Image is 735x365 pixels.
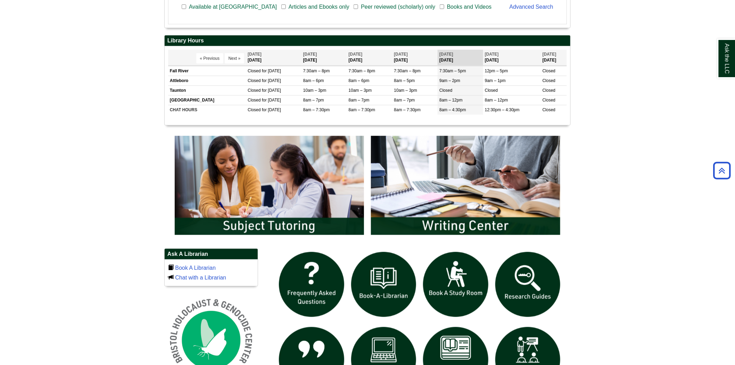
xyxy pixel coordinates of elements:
[349,68,375,73] span: 7:30am – 8pm
[225,53,245,64] button: Next »
[286,3,352,11] span: Articles and Ebooks only
[392,50,438,65] th: [DATE]
[303,78,324,83] span: 8am – 6pm
[543,78,555,83] span: Closed
[171,132,367,238] img: Subject Tutoring Information
[510,4,553,10] a: Advanced Search
[168,76,246,86] td: Attleboro
[275,249,348,321] img: frequently asked questions
[248,78,261,83] span: Closed
[175,275,226,281] a: Chat with a Librarian
[485,52,499,57] span: [DATE]
[349,107,375,112] span: 8am – 7:30pm
[354,4,358,10] input: Peer reviewed (scholarly) only
[485,107,520,112] span: 12:30pm – 4:30pm
[302,50,347,65] th: [DATE]
[262,78,281,83] span: for [DATE]
[543,68,555,73] span: Closed
[303,68,330,73] span: 7:30am – 8pm
[394,107,421,112] span: 8am – 7:30pm
[186,3,280,11] span: Available at [GEOGRAPHIC_DATA]
[347,50,393,65] th: [DATE]
[248,52,262,57] span: [DATE]
[394,88,417,93] span: 10am – 3pm
[262,88,281,93] span: for [DATE]
[367,132,564,238] img: Writing Center Information
[439,78,460,83] span: 9am – 2pm
[439,107,466,112] span: 8am – 4:30pm
[543,52,556,57] span: [DATE]
[485,68,508,73] span: 12pm – 5pm
[303,107,330,112] span: 8am – 7:30pm
[485,88,498,93] span: Closed
[248,68,261,73] span: Closed
[438,50,483,65] th: [DATE]
[168,66,246,76] td: Fall River
[444,3,495,11] span: Books and Videos
[165,35,570,46] h2: Library Hours
[543,107,555,112] span: Closed
[262,68,281,73] span: for [DATE]
[439,52,453,57] span: [DATE]
[439,98,463,103] span: 8am – 12pm
[711,166,733,175] a: Back to Top
[394,78,415,83] span: 8am – 5pm
[165,249,258,260] h2: Ask A Librarian
[439,88,452,93] span: Closed
[246,50,302,65] th: [DATE]
[439,68,466,73] span: 7:30am – 5pm
[492,249,564,321] img: Research Guides icon links to research guides web page
[171,132,564,241] div: slideshow
[303,52,317,57] span: [DATE]
[349,78,370,83] span: 8am – 6pm
[348,249,420,321] img: Book a Librarian icon links to book a librarian web page
[394,68,421,73] span: 7:30am – 8pm
[485,78,506,83] span: 9am – 1pm
[248,88,261,93] span: Closed
[196,53,224,64] button: « Previous
[483,50,541,65] th: [DATE]
[543,98,555,103] span: Closed
[543,88,555,93] span: Closed
[168,96,246,105] td: [GEOGRAPHIC_DATA]
[262,107,281,112] span: for [DATE]
[349,98,370,103] span: 8am – 7pm
[485,98,508,103] span: 8am – 12pm
[349,88,372,93] span: 10am – 3pm
[303,88,327,93] span: 10am – 3pm
[541,50,567,65] th: [DATE]
[248,107,261,112] span: Closed
[175,265,216,271] a: Book A Librarian
[358,3,438,11] span: Peer reviewed (scholarly) only
[303,98,324,103] span: 8am – 7pm
[168,86,246,95] td: Taunton
[182,4,186,10] input: Available at [GEOGRAPHIC_DATA]
[440,4,444,10] input: Books and Videos
[394,52,408,57] span: [DATE]
[281,4,286,10] input: Articles and Ebooks only
[349,52,363,57] span: [DATE]
[394,98,415,103] span: 8am – 7pm
[262,98,281,103] span: for [DATE]
[248,98,261,103] span: Closed
[168,105,246,115] td: CHAT HOURS
[420,249,492,321] img: book a study room icon links to book a study room web page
